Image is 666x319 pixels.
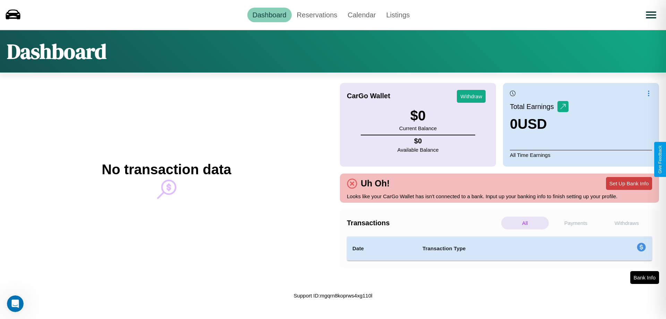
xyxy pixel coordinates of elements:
[347,236,652,261] table: simple table
[606,177,652,190] button: Set Up Bank Info
[102,162,231,177] h2: No transaction data
[457,90,486,103] button: Withdraw
[398,137,439,145] h4: $ 0
[399,108,437,124] h3: $ 0
[552,217,600,229] p: Payments
[381,8,415,22] a: Listings
[7,37,106,66] h1: Dashboard
[658,145,663,174] div: Give Feedback
[342,8,381,22] a: Calendar
[510,150,652,160] p: All Time Earnings
[347,219,499,227] h4: Transactions
[292,8,343,22] a: Reservations
[603,217,650,229] p: Withdraws
[294,291,373,300] p: Support ID: mgqrn8koprws4xg110l
[247,8,292,22] a: Dashboard
[398,145,439,154] p: Available Balance
[510,116,569,132] h3: 0 USD
[641,5,661,25] button: Open menu
[7,295,24,312] iframe: Intercom live chat
[347,92,390,100] h4: CarGo Wallet
[347,192,652,201] p: Looks like your CarGo Wallet has isn't connected to a bank. Input up your banking info to finish ...
[510,100,557,113] p: Total Earnings
[399,124,437,133] p: Current Balance
[422,244,580,253] h4: Transaction Type
[357,178,393,188] h4: Uh Oh!
[352,244,411,253] h4: Date
[630,271,659,284] button: Bank Info
[501,217,549,229] p: All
